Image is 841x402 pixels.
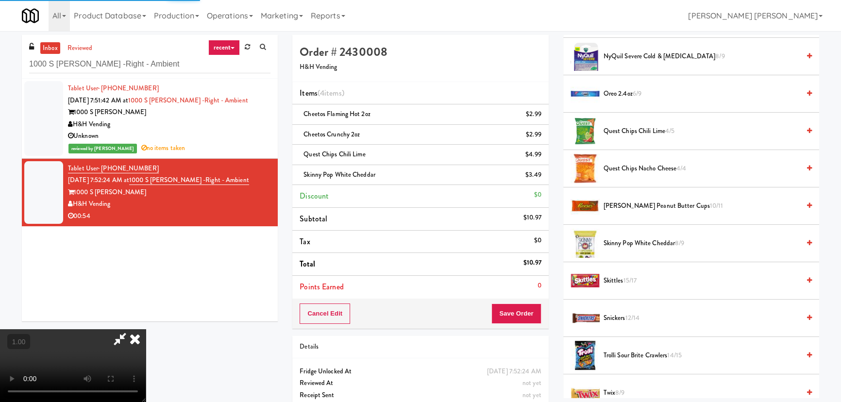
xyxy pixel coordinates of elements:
[68,84,159,93] a: Tablet User· [PHONE_NUMBER]
[676,164,686,173] span: 4/4
[300,190,329,201] span: Discount
[98,164,159,173] span: · [PHONE_NUMBER]
[522,378,541,387] span: not yet
[318,87,344,99] span: (4 )
[300,341,541,353] div: Details
[65,42,95,54] a: reviewed
[300,366,541,378] div: Fridge Unlocked At
[526,108,541,120] div: $2.99
[129,175,249,185] a: 1000 S [PERSON_NAME] -Right - Ambient
[600,275,812,287] div: Skittles15/17
[525,169,541,181] div: $3.49
[303,130,360,139] span: Cheetos Crunchy 2oz
[526,129,541,141] div: $2.99
[667,351,682,360] span: 14/15
[300,303,350,324] button: Cancel Edit
[128,96,248,105] a: 1000 S [PERSON_NAME] -Right - Ambient
[538,280,541,292] div: 0
[600,163,812,175] div: Quest Chips Nacho Cheese4/4
[604,350,800,362] span: Trolli Sour Brite Crawlers
[600,125,812,137] div: Quest Chips Chili Lime4/5
[303,150,365,159] span: Quest Chips Chili Lime
[68,175,129,184] span: [DATE] 7:52:24 AM at
[604,275,800,287] span: Skittles
[487,366,541,378] div: [DATE] 7:52:24 AM
[68,186,270,199] div: 1000 S [PERSON_NAME]
[22,79,278,159] li: Tablet User· [PHONE_NUMBER][DATE] 7:51:42 AM at1000 S [PERSON_NAME] -Right - Ambient1000 S [PERSO...
[300,389,541,402] div: Receipt Sent
[68,144,137,153] span: reviewed by [PERSON_NAME]
[604,125,800,137] span: Quest Chips Chili Lime
[523,212,541,224] div: $10.97
[22,159,278,226] li: Tablet User· [PHONE_NUMBER][DATE] 7:52:24 AM at1000 S [PERSON_NAME] -Right - Ambient1000 S [PERSO...
[68,198,270,210] div: H&H Vending
[715,51,724,61] span: 8/9
[300,213,327,224] span: Subtotal
[665,126,674,135] span: 4/5
[623,276,637,285] span: 15/17
[604,163,800,175] span: Quest Chips Nacho Cheese
[615,388,624,397] span: 8/9
[600,350,812,362] div: Trolli Sour Brite Crawlers14/15
[604,50,800,63] span: NyQuil Severe Cold & [MEDICAL_DATA]
[300,46,541,58] h4: Order # 2430008
[710,201,723,210] span: 10/11
[604,312,800,324] span: Snickers
[600,387,812,399] div: Twix8/9
[604,88,800,100] span: Oreo 2.4oz
[604,237,800,250] span: Skinny Pop White Cheddar
[22,7,39,24] img: Micromart
[324,87,342,99] ng-pluralize: items
[600,200,812,212] div: [PERSON_NAME] Peanut Butter Cups10/11
[68,106,270,118] div: 1000 S [PERSON_NAME]
[491,303,541,324] button: Save Order
[29,55,270,73] input: Search vision orders
[141,143,185,152] span: no items taken
[525,149,541,161] div: $4.99
[534,189,541,201] div: $0
[523,257,541,269] div: $10.97
[300,87,344,99] span: Items
[300,281,343,292] span: Points Earned
[68,96,128,105] span: [DATE] 7:51:42 AM at
[300,236,310,247] span: Tax
[68,130,270,142] div: Unknown
[300,377,541,389] div: Reviewed At
[600,312,812,324] div: Snickers12/14
[604,387,800,399] span: Twix
[208,40,240,55] a: recent
[675,238,684,248] span: 8/9
[625,313,639,322] span: 12/14
[600,237,812,250] div: Skinny Pop White Cheddar8/9
[303,170,375,179] span: Skinny Pop White Cheddar
[604,200,800,212] span: [PERSON_NAME] Peanut Butter Cups
[68,118,270,131] div: H&H Vending
[300,258,315,269] span: Total
[600,88,812,100] div: Oreo 2.4oz6/9
[534,234,541,247] div: $0
[522,390,541,400] span: not yet
[68,210,270,222] div: 00:54
[303,109,370,118] span: Cheetos Flaming Hot 2oz
[98,84,159,93] span: · [PHONE_NUMBER]
[300,64,541,71] h5: H&H Vending
[68,164,159,173] a: Tablet User· [PHONE_NUMBER]
[600,50,812,63] div: NyQuil Severe Cold & [MEDICAL_DATA]8/9
[633,89,641,98] span: 6/9
[40,42,60,54] a: inbox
